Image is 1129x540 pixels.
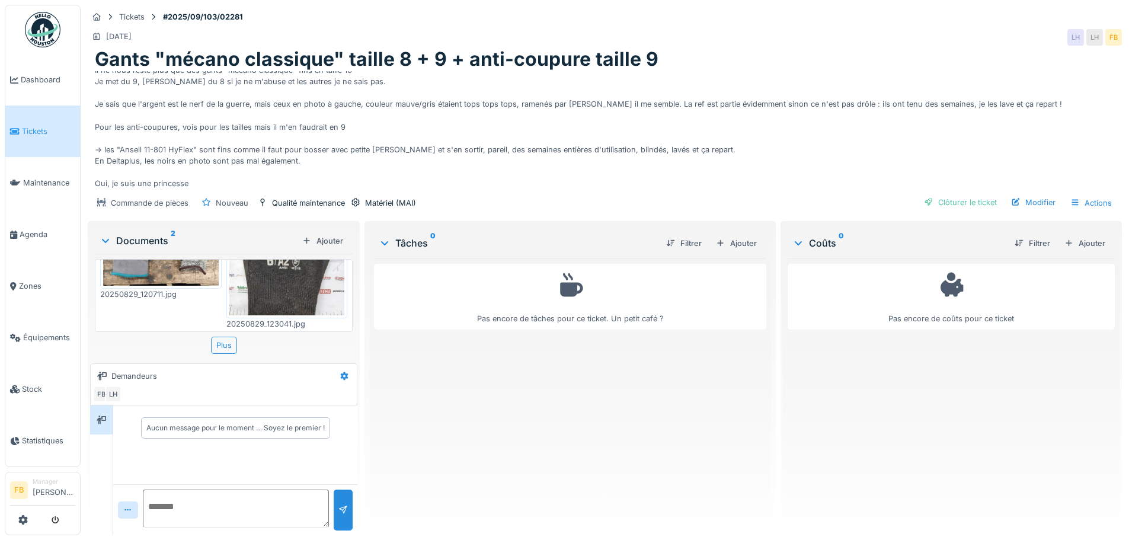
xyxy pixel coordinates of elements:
[711,235,762,251] div: Ajouter
[100,289,222,300] div: 20250829_120711.jpg
[158,11,248,23] strong: #2025/09/103/02281
[5,157,80,209] a: Maintenance
[365,197,416,209] div: Matériel (MAI)
[20,229,75,240] span: Agenda
[146,423,325,433] div: Aucun message pour le moment … Soyez le premier !
[111,370,157,382] div: Demandeurs
[22,384,75,395] span: Stock
[792,236,1005,250] div: Coûts
[111,197,188,209] div: Commande de pièces
[298,233,348,249] div: Ajouter
[1067,29,1084,46] div: LH
[21,74,75,85] span: Dashboard
[119,11,145,23] div: Tickets
[5,209,80,260] a: Agenda
[10,481,28,499] li: FB
[93,386,110,402] div: FB
[23,177,75,188] span: Maintenance
[33,477,75,486] div: Manager
[661,235,706,251] div: Filtrer
[22,126,75,137] span: Tickets
[226,318,348,330] div: 20250829_123041.jpg
[216,197,248,209] div: Nouveau
[1065,194,1117,212] div: Actions
[1006,194,1060,210] div: Modifier
[5,312,80,363] a: Équipements
[33,477,75,503] li: [PERSON_NAME]
[171,234,175,248] sup: 2
[1086,29,1103,46] div: LH
[379,236,656,250] div: Tâches
[430,236,436,250] sup: 0
[95,48,658,71] h1: Gants "mécano classique" taille 8 + 9 + anti-coupure taille 9
[839,236,844,250] sup: 0
[95,71,1115,190] div: Il ne nous reste plus que des gants "mécano classique" fins en taille 10 Je met du 9, [PERSON_NAM...
[5,106,80,157] a: Tickets
[10,477,75,506] a: FB Manager[PERSON_NAME]
[272,197,345,209] div: Qualité maintenance
[1010,235,1055,251] div: Filtrer
[1105,29,1122,46] div: FB
[100,234,298,248] div: Documents
[23,332,75,343] span: Équipements
[919,194,1002,210] div: Clôturer le ticket
[5,363,80,415] a: Stock
[25,12,60,47] img: Badge_color-CXgf-gQk.svg
[211,337,237,354] div: Plus
[382,269,758,324] div: Pas encore de tâches pour ce ticket. Un petit café ?
[105,386,121,402] div: LH
[106,31,132,42] div: [DATE]
[1060,235,1110,251] div: Ajouter
[5,415,80,466] a: Statistiques
[19,280,75,292] span: Zones
[22,435,75,446] span: Statistiques
[795,269,1107,324] div: Pas encore de coûts pour ce ticket
[5,54,80,106] a: Dashboard
[5,260,80,312] a: Zones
